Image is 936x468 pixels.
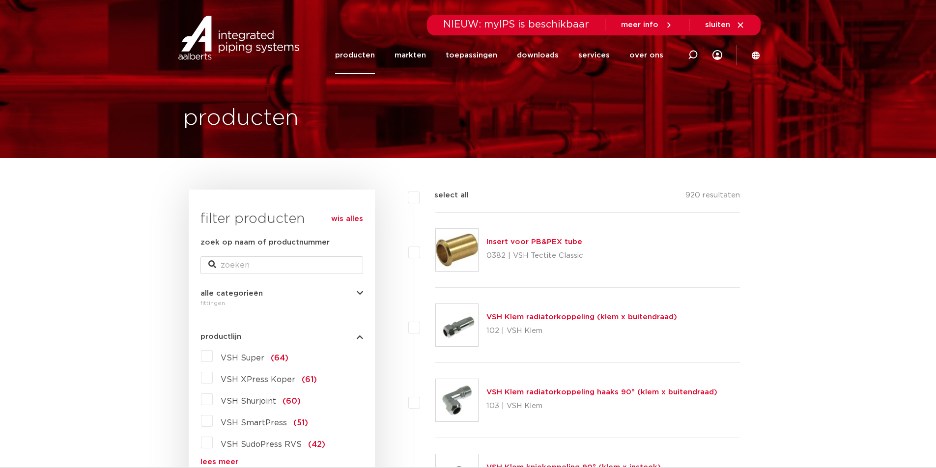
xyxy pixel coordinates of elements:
[200,290,363,297] button: alle categorieën
[200,209,363,229] h3: filter producten
[436,229,478,271] img: Thumbnail for Insert voor PB&PEX tube
[486,313,677,321] a: VSH Klem radiatorkoppeling (klem x buitendraad)
[271,354,288,362] span: (64)
[283,397,301,405] span: (60)
[705,21,730,28] span: sluiten
[183,103,299,134] h1: producten
[331,213,363,225] a: wis alles
[302,376,317,384] span: (61)
[335,36,663,74] nav: Menu
[335,36,375,74] a: producten
[621,21,658,28] span: meer info
[517,36,559,74] a: downloads
[200,237,330,248] label: zoek op naam of productnummer
[436,304,478,346] img: Thumbnail for VSH Klem radiatorkoppeling (klem x buitendraad)
[629,36,663,74] a: over ons
[221,376,295,384] span: VSH XPress Koper
[621,21,673,29] a: meer info
[308,440,325,448] span: (42)
[486,398,717,414] p: 103 | VSH Klem
[420,190,469,201] label: select all
[200,297,363,309] div: fittingen
[436,379,478,421] img: Thumbnail for VSH Klem radiatorkoppeling haaks 90° (klem x buitendraad)
[293,419,308,427] span: (51)
[685,190,740,205] p: 920 resultaten
[486,238,582,246] a: Insert voor PB&PEX tube
[221,419,287,427] span: VSH SmartPress
[446,36,497,74] a: toepassingen
[200,333,363,340] button: productlijn
[443,20,589,29] span: NIEUW: myIPS is beschikbaar
[200,333,241,340] span: productlijn
[221,354,264,362] span: VSH Super
[486,388,717,396] a: VSH Klem radiatorkoppeling haaks 90° (klem x buitendraad)
[578,36,610,74] a: services
[705,21,745,29] a: sluiten
[395,36,426,74] a: markten
[200,256,363,274] input: zoeken
[221,440,302,448] span: VSH SudoPress RVS
[200,290,263,297] span: alle categorieën
[486,323,677,339] p: 102 | VSH Klem
[200,458,363,466] a: lees meer
[221,397,276,405] span: VSH Shurjoint
[486,248,583,264] p: 0382 | VSH Tectite Classic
